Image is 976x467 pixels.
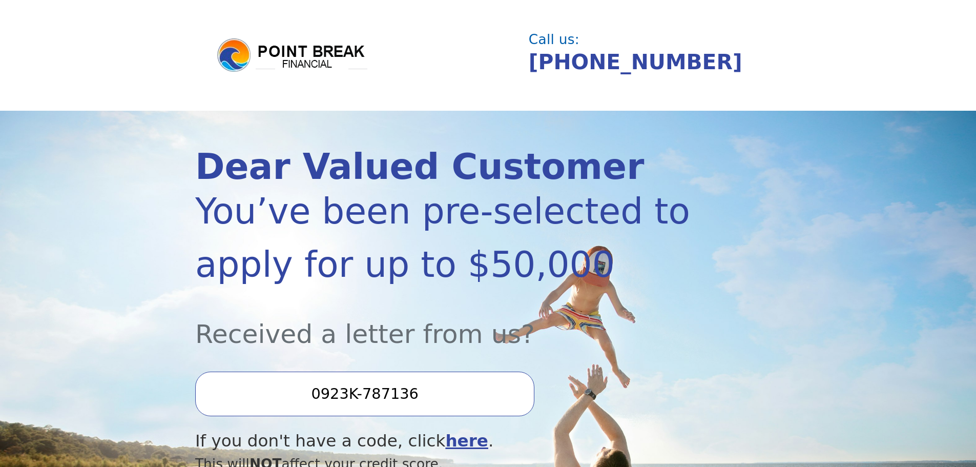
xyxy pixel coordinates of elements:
[195,429,693,454] div: If you don't have a code, click .
[445,431,488,451] a: here
[195,185,693,291] div: You’ve been pre-selected to apply for up to $50,000
[195,291,693,353] div: Received a letter from us?
[195,372,534,416] input: Enter your Offer Code:
[529,33,773,46] div: Call us:
[195,149,693,185] div: Dear Valued Customer
[529,50,742,74] a: [PHONE_NUMBER]
[216,37,369,74] img: logo.png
